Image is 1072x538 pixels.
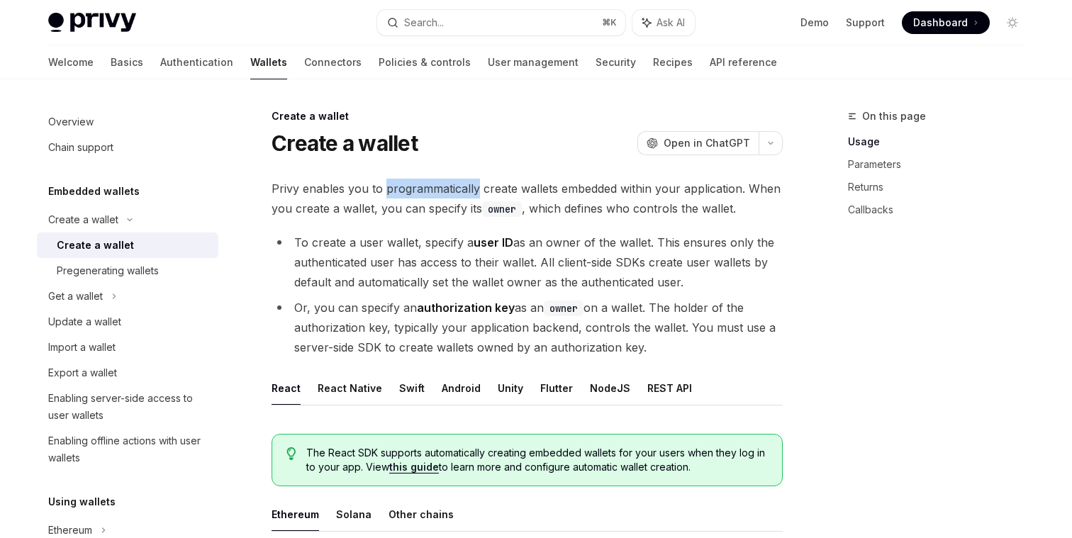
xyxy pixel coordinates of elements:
[272,371,301,405] button: React
[286,447,296,460] svg: Tip
[37,360,218,386] a: Export a wallet
[846,16,885,30] a: Support
[488,45,579,79] a: User management
[272,130,418,156] h1: Create a wallet
[474,235,513,250] strong: user ID
[48,339,116,356] div: Import a wallet
[48,288,103,305] div: Get a wallet
[37,258,218,284] a: Pregenerating wallets
[37,428,218,471] a: Enabling offline actions with user wallets
[498,371,523,405] button: Unity
[913,16,968,30] span: Dashboard
[304,45,362,79] a: Connectors
[389,461,439,473] a: this guide
[272,109,783,123] div: Create a wallet
[48,139,113,156] div: Chain support
[848,198,1035,221] a: Callbacks
[318,371,382,405] button: React Native
[37,386,218,428] a: Enabling server-side access to user wallets
[57,262,159,279] div: Pregenerating wallets
[800,16,829,30] a: Demo
[37,335,218,360] a: Import a wallet
[417,301,515,315] strong: authorization key
[540,371,573,405] button: Flutter
[848,130,1035,153] a: Usage
[482,201,522,217] code: owner
[272,232,783,292] li: To create a user wallet, specify a as an owner of the wallet. This ensures only the authenticated...
[272,298,783,357] li: Or, you can specify an as an on a wallet. The holder of the authorization key, typically your app...
[37,232,218,258] a: Create a wallet
[48,183,140,200] h5: Embedded wallets
[48,493,116,510] h5: Using wallets
[48,113,94,130] div: Overview
[37,135,218,160] a: Chain support
[48,364,117,381] div: Export a wallet
[37,309,218,335] a: Update a wallet
[111,45,143,79] a: Basics
[544,301,584,316] code: owner
[48,211,118,228] div: Create a wallet
[160,45,233,79] a: Authentication
[399,371,425,405] button: Swift
[1001,11,1024,34] button: Toggle dark mode
[272,498,319,531] button: Ethereum
[590,371,630,405] button: NodeJS
[653,45,693,79] a: Recipes
[602,17,617,28] span: ⌘ K
[442,371,481,405] button: Android
[48,390,210,424] div: Enabling server-side access to user wallets
[657,16,685,30] span: Ask AI
[848,153,1035,176] a: Parameters
[377,10,625,35] button: Search...⌘K
[848,176,1035,198] a: Returns
[862,108,926,125] span: On this page
[404,14,444,31] div: Search...
[48,45,94,79] a: Welcome
[902,11,990,34] a: Dashboard
[637,131,759,155] button: Open in ChatGPT
[272,179,783,218] span: Privy enables you to programmatically create wallets embedded within your application. When you c...
[710,45,777,79] a: API reference
[596,45,636,79] a: Security
[664,136,750,150] span: Open in ChatGPT
[647,371,692,405] button: REST API
[48,313,121,330] div: Update a wallet
[37,109,218,135] a: Overview
[336,498,372,531] button: Solana
[57,237,134,254] div: Create a wallet
[250,45,287,79] a: Wallets
[48,432,210,466] div: Enabling offline actions with user wallets
[379,45,471,79] a: Policies & controls
[632,10,695,35] button: Ask AI
[306,446,768,474] span: The React SDK supports automatically creating embedded wallets for your users when they log in to...
[48,13,136,33] img: light logo
[389,498,454,531] button: Other chains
